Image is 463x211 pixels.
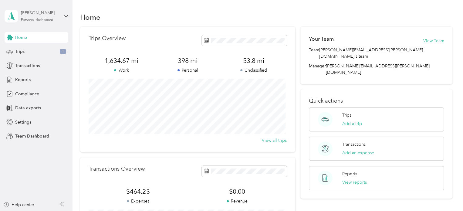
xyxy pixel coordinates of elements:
span: Compliance [15,91,39,97]
h2: Your Team [309,35,334,43]
button: View reports [342,179,367,185]
p: Quick actions [309,98,444,104]
p: Reports [342,171,357,177]
p: Work [89,67,155,73]
span: 398 mi [154,56,221,65]
button: View Team [423,38,444,44]
span: 1 [60,49,66,54]
p: Personal [154,67,221,73]
p: Transactions Overview [89,166,145,172]
span: [PERSON_NAME][EMAIL_ADDRESS][PERSON_NAME][DOMAIN_NAME] [326,63,430,75]
span: [PERSON_NAME][EMAIL_ADDRESS][PERSON_NAME][DOMAIN_NAME]'s team [319,47,444,60]
h1: Home [80,14,100,20]
span: Trips [15,48,25,55]
p: Trips [342,112,351,118]
p: Transactions [342,141,366,148]
span: $464.23 [89,187,188,196]
button: Add an expense [342,150,374,156]
button: Help center [3,202,34,208]
p: Revenue [188,198,286,204]
span: Team Dashboard [15,133,49,139]
button: Add a trip [342,121,362,127]
span: Transactions [15,63,40,69]
iframe: Everlance-gr Chat Button Frame [429,177,463,211]
p: Trips Overview [89,35,126,42]
span: 1,634.67 mi [89,56,155,65]
span: Home [15,34,27,41]
div: Personal dashboard [21,18,53,22]
span: Settings [15,119,31,125]
span: Reports [15,77,31,83]
div: [PERSON_NAME] [21,10,59,16]
p: Expenses [89,198,188,204]
span: $0.00 [188,187,286,196]
span: 53.8 mi [221,56,287,65]
span: Data exports [15,105,41,111]
p: Unclassified [221,67,287,73]
span: Team [309,47,319,60]
button: View all trips [262,137,287,144]
span: Manager [309,63,326,76]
